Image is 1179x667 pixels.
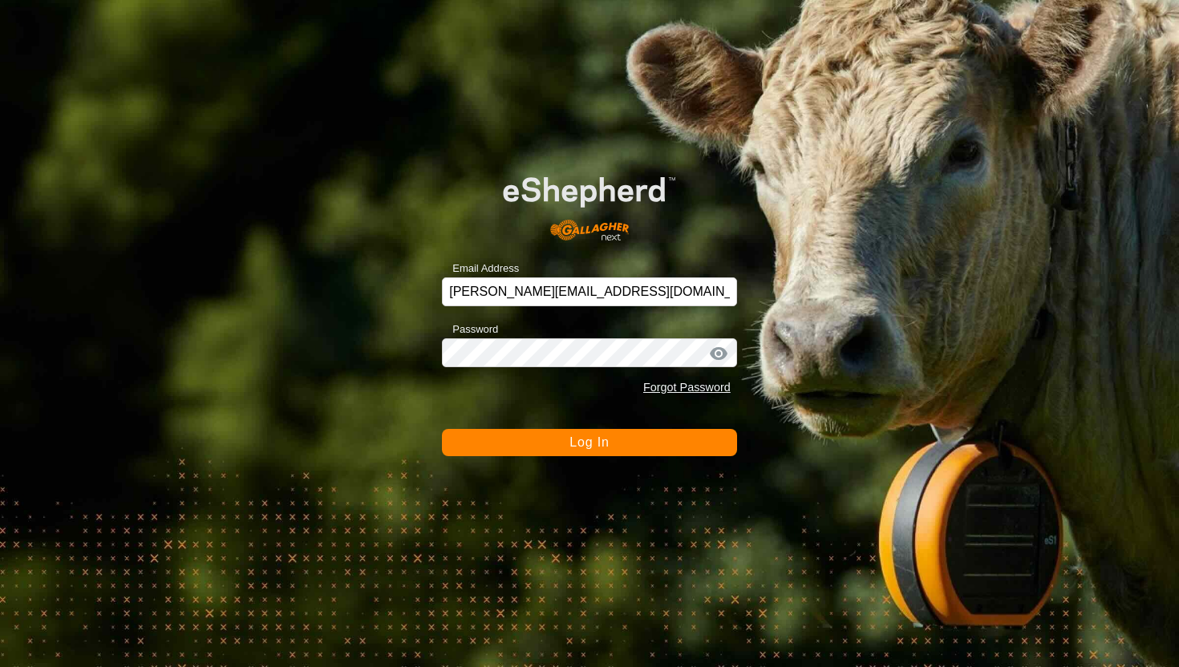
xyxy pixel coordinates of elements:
label: Email Address [442,261,519,277]
span: Log In [569,435,609,449]
img: E-shepherd Logo [472,152,707,253]
input: Email Address [442,277,737,306]
label: Password [442,321,498,338]
button: Log In [442,429,737,456]
a: Forgot Password [643,381,731,394]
